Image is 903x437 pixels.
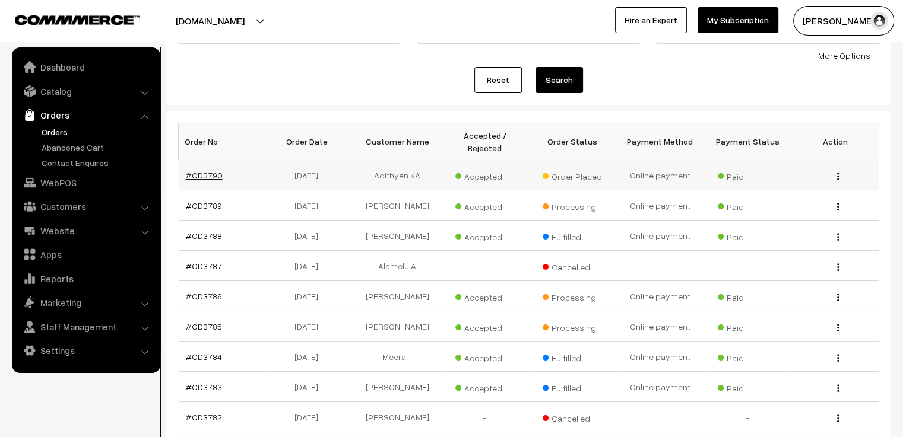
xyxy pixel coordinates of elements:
[455,379,515,394] span: Accepted
[15,292,156,313] a: Marketing
[536,67,583,93] button: Search
[266,160,354,190] td: [DATE]
[837,294,839,301] img: Menu
[718,167,777,183] span: Paid
[616,372,704,402] td: Online payment
[543,318,602,334] span: Processing
[15,220,156,241] a: Website
[616,281,704,311] td: Online payment
[266,123,354,160] th: Order Date
[15,172,156,193] a: WebPOS
[616,221,704,251] td: Online payment
[441,402,529,432] td: -
[543,228,602,243] span: Fulfilled
[15,244,156,265] a: Apps
[266,190,354,221] td: [DATE]
[15,56,156,78] a: Dashboard
[543,167,602,183] span: Order Placed
[529,123,617,160] th: Order Status
[15,12,119,26] a: COMMMERCE
[616,160,704,190] td: Online payment
[837,414,839,422] img: Menu
[266,342,354,372] td: [DATE]
[39,141,156,154] a: Abandoned Cart
[186,200,222,210] a: #OD3789
[179,123,267,160] th: Order No
[543,288,602,304] span: Processing
[266,251,354,281] td: [DATE]
[186,352,222,362] a: #OD3784
[441,123,529,160] th: Accepted / Rejected
[718,228,777,243] span: Paid
[718,379,777,394] span: Paid
[455,197,515,213] span: Accepted
[266,221,354,251] td: [DATE]
[354,160,442,190] td: Adithyan KA
[837,324,839,331] img: Menu
[718,318,777,334] span: Paid
[718,349,777,364] span: Paid
[791,123,879,160] th: Action
[616,311,704,342] td: Online payment
[354,190,442,221] td: [PERSON_NAME]
[15,81,156,102] a: Catalog
[186,170,223,180] a: #OD3790
[616,342,704,372] td: Online payment
[837,263,839,271] img: Menu
[354,123,442,160] th: Customer Name
[837,354,839,362] img: Menu
[354,251,442,281] td: Alamelu A
[616,123,704,160] th: Payment Method
[455,228,515,243] span: Accepted
[354,281,442,311] td: [PERSON_NAME]
[870,12,888,30] img: user
[266,311,354,342] td: [DATE]
[455,167,515,183] span: Accepted
[266,372,354,402] td: [DATE]
[704,402,792,432] td: -
[543,379,602,394] span: Fulfilled
[543,349,602,364] span: Fulfilled
[15,196,156,217] a: Customers
[698,7,778,33] a: My Subscription
[837,173,839,180] img: Menu
[354,372,442,402] td: [PERSON_NAME]
[186,291,222,301] a: #OD3786
[39,157,156,169] a: Contact Enquires
[455,288,515,304] span: Accepted
[837,203,839,210] img: Menu
[718,197,777,213] span: Paid
[354,342,442,372] td: Meera T
[543,197,602,213] span: Processing
[186,261,222,271] a: #OD3787
[837,233,839,241] img: Menu
[354,311,442,342] td: [PERSON_NAME]
[455,349,515,364] span: Accepted
[543,409,602,425] span: Cancelled
[186,412,222,422] a: #OD3782
[39,126,156,138] a: Orders
[818,50,870,60] a: More Options
[793,6,894,36] button: [PERSON_NAME] C
[186,231,222,241] a: #OD3788
[134,6,286,36] button: [DOMAIN_NAME]
[354,402,442,432] td: [PERSON_NAME]
[15,268,156,289] a: Reports
[15,340,156,361] a: Settings
[441,251,529,281] td: -
[718,288,777,304] span: Paid
[474,67,522,93] a: Reset
[837,384,839,392] img: Menu
[15,316,156,337] a: Staff Management
[455,318,515,334] span: Accepted
[266,402,354,432] td: [DATE]
[616,190,704,221] td: Online payment
[15,15,140,24] img: COMMMERCE
[186,321,222,331] a: #OD3785
[543,258,602,273] span: Cancelled
[704,251,792,281] td: -
[615,7,687,33] a: Hire an Expert
[15,104,156,126] a: Orders
[186,382,222,392] a: #OD3783
[704,123,792,160] th: Payment Status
